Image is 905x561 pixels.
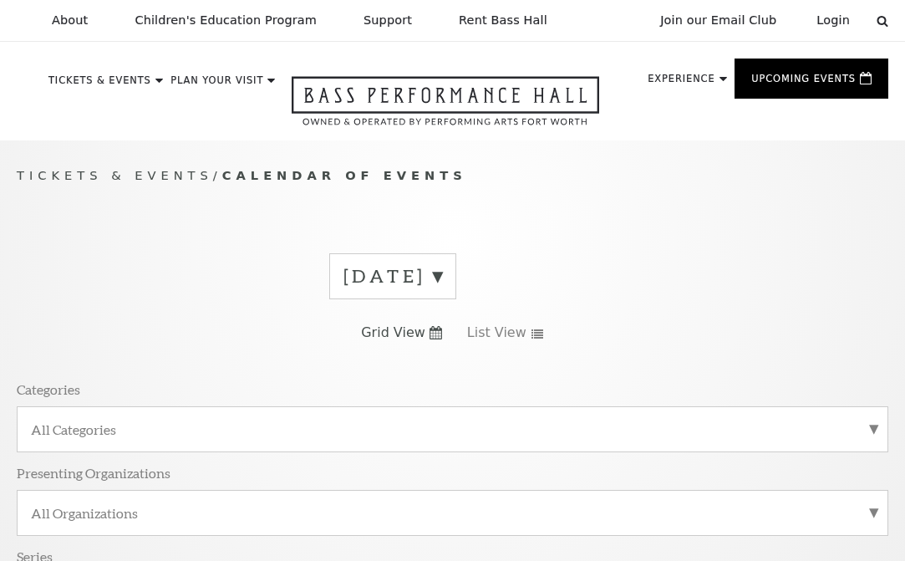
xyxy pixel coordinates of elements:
p: Children's Education Program [135,13,317,28]
p: Support [364,13,412,28]
p: Plan Your Visit [170,76,263,94]
span: Calendar of Events [222,168,467,182]
p: Tickets & Events [48,76,151,94]
p: Presenting Organizations [17,464,170,482]
span: List View [467,324,526,342]
p: Rent Bass Hall [459,13,547,28]
label: All Organizations [31,504,874,522]
p: Categories [17,380,80,398]
p: Experience [648,74,714,93]
p: / [17,166,888,186]
span: Grid View [361,324,425,342]
span: Tickets & Events [17,168,213,182]
label: All Categories [31,421,874,438]
p: About [52,13,88,28]
p: Upcoming Events [751,74,856,93]
label: [DATE] [343,263,442,289]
